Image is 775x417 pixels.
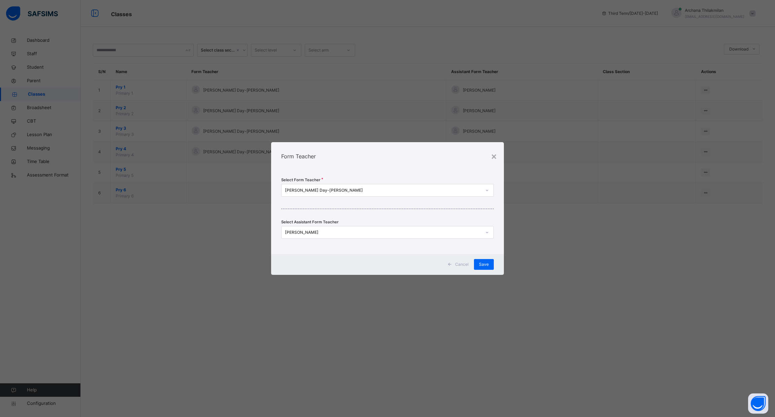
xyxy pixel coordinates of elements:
span: Cancel [455,261,469,267]
span: Select Assistant Form Teacher [281,219,339,225]
span: Save [479,261,489,267]
div: × [491,149,497,163]
div: [PERSON_NAME] Day-[PERSON_NAME] [285,187,481,193]
span: Select Form Teacher [281,177,321,183]
span: Form Teacher [281,153,316,160]
div: [PERSON_NAME] [285,229,481,235]
button: Open asap [748,393,768,414]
